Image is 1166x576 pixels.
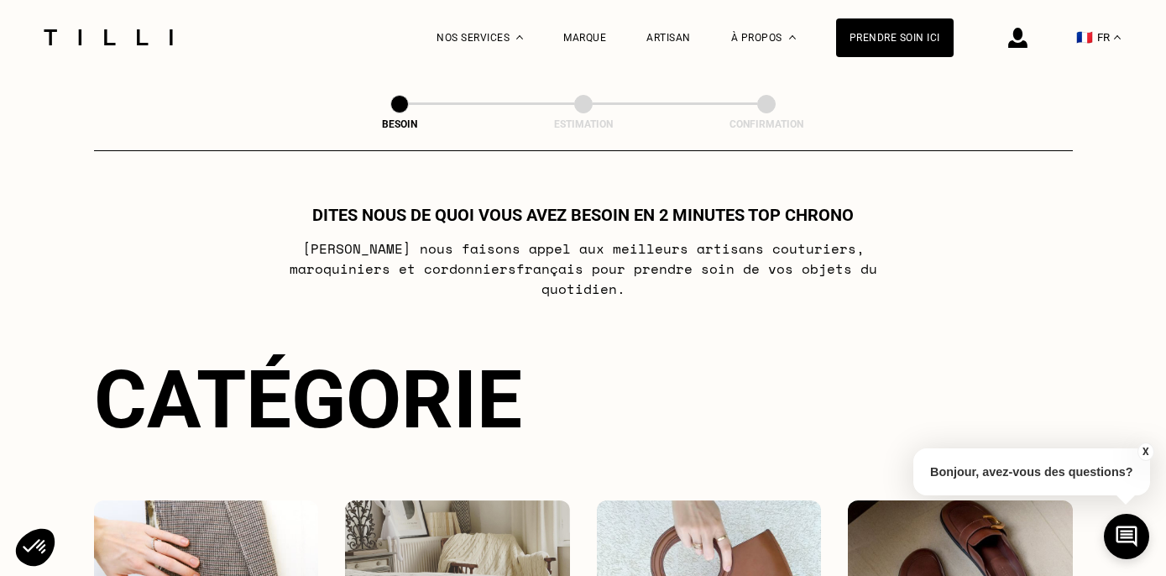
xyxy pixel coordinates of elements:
[646,32,691,44] a: Artisan
[499,118,667,130] div: Estimation
[316,118,484,130] div: Besoin
[38,29,179,45] img: Logo du service de couturière Tilli
[312,205,854,225] h1: Dites nous de quoi vous avez besoin en 2 minutes top chrono
[516,35,523,39] img: Menu déroulant
[563,32,606,44] a: Marque
[1008,28,1027,48] img: icône connexion
[1114,35,1121,39] img: menu déroulant
[682,118,850,130] div: Confirmation
[836,18,954,57] a: Prendre soin ici
[913,448,1150,495] p: Bonjour, avez-vous des questions?
[94,353,1073,447] div: Catégorie
[1076,29,1093,45] span: 🇫🇷
[250,238,916,299] p: [PERSON_NAME] nous faisons appel aux meilleurs artisans couturiers , maroquiniers et cordonniers ...
[1137,442,1153,461] button: X
[789,35,796,39] img: Menu déroulant à propos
